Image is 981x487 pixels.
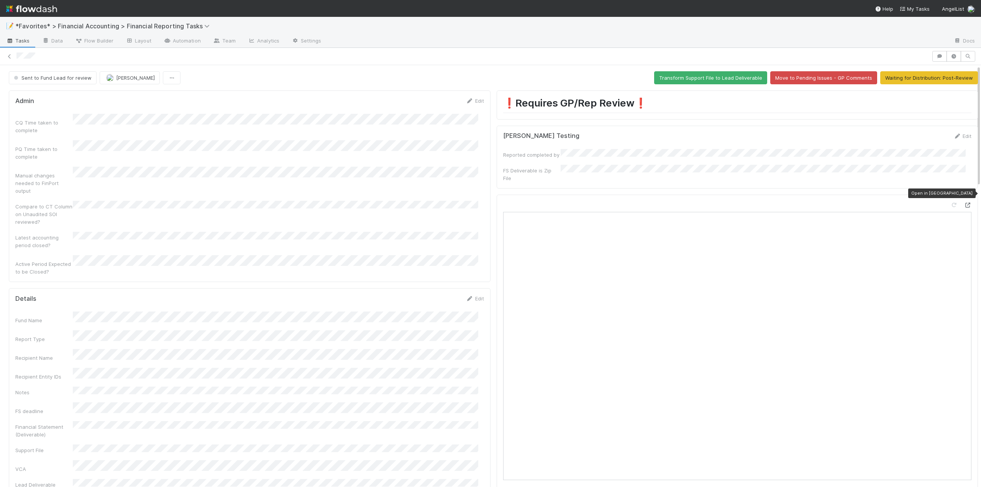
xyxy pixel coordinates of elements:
[15,260,73,275] div: Active Period Expected to be Closed?
[942,6,964,12] span: AngelList
[15,465,73,473] div: VCA
[503,132,579,140] h5: [PERSON_NAME] Testing
[6,37,30,44] span: Tasks
[6,23,14,29] span: 📝
[899,5,930,13] a: My Tasks
[15,407,73,415] div: FS deadline
[15,373,73,380] div: Recipient Entity IDs
[770,71,877,84] button: Move to Pending Issues - GP Comments
[503,151,561,159] div: Reported completed by
[466,295,484,302] a: Edit
[15,234,73,249] div: Latest accounting period closed?
[12,75,92,81] span: Sent to Fund Lead for review
[242,35,285,48] a: Analytics
[875,5,893,13] div: Help
[503,167,561,182] div: FS Deliverable is Zip File
[15,145,73,161] div: PQ Time taken to complete
[285,35,327,48] a: Settings
[15,22,213,30] span: *Favorites* > Financial Accounting > Financial Reporting Tasks
[15,389,73,396] div: Notes
[207,35,242,48] a: Team
[9,71,97,84] button: Sent to Fund Lead for review
[466,98,484,104] a: Edit
[948,35,981,48] a: Docs
[503,97,972,113] h1: ❗Requires GP/Rep Review❗
[880,71,978,84] button: Waiting for Distribution: Post-Review
[157,35,207,48] a: Automation
[899,6,930,12] span: My Tasks
[116,75,155,81] span: [PERSON_NAME]
[15,446,73,454] div: Support File
[953,133,971,139] a: Edit
[6,2,57,15] img: logo-inverted-e16ddd16eac7371096b0.svg
[69,35,120,48] a: Flow Builder
[15,295,36,303] h5: Details
[15,354,73,362] div: Recipient Name
[75,37,113,44] span: Flow Builder
[15,316,73,324] div: Fund Name
[654,71,767,84] button: Transform Support File to Lead Deliverable
[36,35,69,48] a: Data
[120,35,157,48] a: Layout
[106,74,114,82] img: avatar_705f3a58-2659-4f93-91ad-7a5be837418b.png
[15,335,73,343] div: Report Type
[15,97,34,105] h5: Admin
[15,203,73,226] div: Compare to CT Column on Unaudited SOI reviewed?
[100,71,160,84] button: [PERSON_NAME]
[15,172,73,195] div: Manual changes needed to FinPort output
[967,5,975,13] img: avatar_705f3a58-2659-4f93-91ad-7a5be837418b.png
[15,423,73,438] div: Financial Statement (Deliverable)
[15,119,73,134] div: CQ Time taken to complete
